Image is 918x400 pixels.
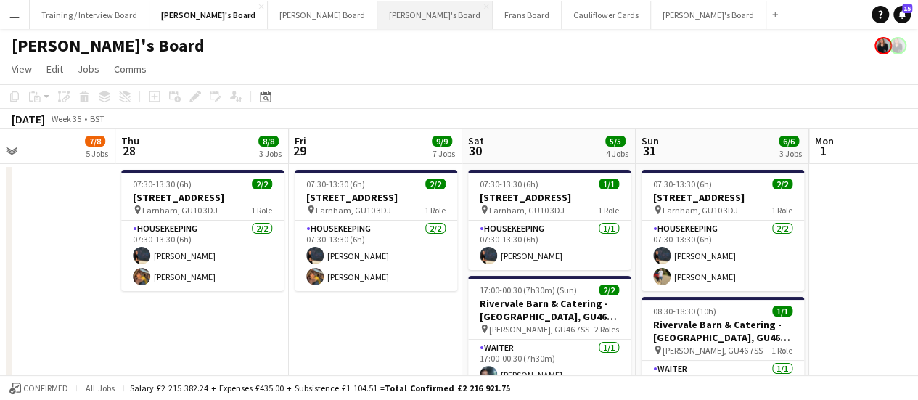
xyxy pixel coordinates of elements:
[653,306,716,317] span: 08:30-18:30 (10h)
[653,179,712,189] span: 07:30-13:30 (6h)
[772,179,792,189] span: 2/2
[468,170,631,270] app-job-card: 07:30-13:30 (6h)1/1[STREET_ADDRESS] Farnham, GU10 3DJ1 RoleHousekeeping1/107:30-13:30 (6h)[PERSON...
[639,142,659,159] span: 31
[119,142,139,159] span: 28
[642,191,804,204] h3: [STREET_ADDRESS]
[30,1,149,29] button: Training / Interview Board
[771,205,792,216] span: 1 Role
[12,112,45,126] div: [DATE]
[133,179,192,189] span: 07:30-13:30 (6h)
[489,324,589,335] span: [PERSON_NAME], GU46 7SS
[480,179,538,189] span: 07:30-13:30 (6h)
[468,340,631,389] app-card-role: Waiter1/117:00-00:30 (7h30m)[PERSON_NAME]
[259,148,282,159] div: 3 Jobs
[466,142,484,159] span: 30
[258,136,279,147] span: 8/8
[295,170,457,291] app-job-card: 07:30-13:30 (6h)2/2[STREET_ADDRESS] Farnham, GU10 3DJ1 RoleHousekeeping2/207:30-13:30 (6h)[PERSON...
[12,62,32,75] span: View
[493,1,562,29] button: Frans Board
[663,205,738,216] span: Farnham, GU10 3DJ
[480,285,577,295] span: 17:00-00:30 (7h30m) (Sun)
[468,134,484,147] span: Sat
[779,136,799,147] span: 6/6
[642,221,804,291] app-card-role: Housekeeping2/207:30-13:30 (6h)[PERSON_NAME][PERSON_NAME]
[779,148,802,159] div: 3 Jobs
[46,62,63,75] span: Edit
[425,179,446,189] span: 2/2
[771,345,792,356] span: 1 Role
[149,1,268,29] button: [PERSON_NAME]'s Board
[433,148,455,159] div: 7 Jobs
[489,205,565,216] span: Farnham, GU10 3DJ
[642,170,804,291] app-job-card: 07:30-13:30 (6h)2/2[STREET_ADDRESS] Farnham, GU10 3DJ1 RoleHousekeeping2/207:30-13:30 (6h)[PERSON...
[78,62,99,75] span: Jobs
[893,6,911,23] a: 15
[606,148,628,159] div: 4 Jobs
[292,142,306,159] span: 29
[772,306,792,317] span: 1/1
[72,60,105,78] a: Jobs
[377,1,493,29] button: [PERSON_NAME]'s Board
[41,60,69,78] a: Edit
[874,37,892,54] app-user-avatar: Thomasina Dixon
[130,383,510,393] div: Salary £2 215 382.24 + Expenses £435.00 + Subsistence £1 104.51 =
[663,345,763,356] span: [PERSON_NAME], GU46 7SS
[121,170,284,291] app-job-card: 07:30-13:30 (6h)2/2[STREET_ADDRESS] Farnham, GU10 3DJ1 RoleHousekeeping2/207:30-13:30 (6h)[PERSON...
[142,205,218,216] span: Farnham, GU10 3DJ
[316,205,391,216] span: Farnham, GU10 3DJ
[605,136,626,147] span: 5/5
[23,383,68,393] span: Confirmed
[114,62,147,75] span: Comms
[651,1,766,29] button: [PERSON_NAME]'s Board
[642,134,659,147] span: Sun
[90,113,104,124] div: BST
[251,205,272,216] span: 1 Role
[7,380,70,396] button: Confirmed
[598,205,619,216] span: 1 Role
[468,191,631,204] h3: [STREET_ADDRESS]
[121,221,284,291] app-card-role: Housekeeping2/207:30-13:30 (6h)[PERSON_NAME][PERSON_NAME]
[813,142,834,159] span: 1
[385,383,510,393] span: Total Confirmed £2 216 921.75
[83,383,118,393] span: All jobs
[85,136,105,147] span: 7/8
[108,60,152,78] a: Comms
[6,60,38,78] a: View
[295,221,457,291] app-card-role: Housekeeping2/207:30-13:30 (6h)[PERSON_NAME][PERSON_NAME]
[295,134,306,147] span: Fri
[468,221,631,270] app-card-role: Housekeeping1/107:30-13:30 (6h)[PERSON_NAME]
[12,35,205,57] h1: [PERSON_NAME]'s Board
[432,136,452,147] span: 9/9
[252,179,272,189] span: 2/2
[306,179,365,189] span: 07:30-13:30 (6h)
[121,134,139,147] span: Thu
[425,205,446,216] span: 1 Role
[642,318,804,344] h3: Rivervale Barn & Catering - [GEOGRAPHIC_DATA], GU46 7SS
[599,179,619,189] span: 1/1
[295,191,457,204] h3: [STREET_ADDRESS]
[889,37,906,54] app-user-avatar: Thomasina Dixon
[815,134,834,147] span: Mon
[594,324,619,335] span: 2 Roles
[121,191,284,204] h3: [STREET_ADDRESS]
[86,148,108,159] div: 5 Jobs
[902,4,912,13] span: 15
[468,297,631,323] h3: Rivervale Barn & Catering - [GEOGRAPHIC_DATA], GU46 7SS
[599,285,619,295] span: 2/2
[268,1,377,29] button: [PERSON_NAME] Board
[562,1,651,29] button: Cauliflower Cards
[48,113,84,124] span: Week 35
